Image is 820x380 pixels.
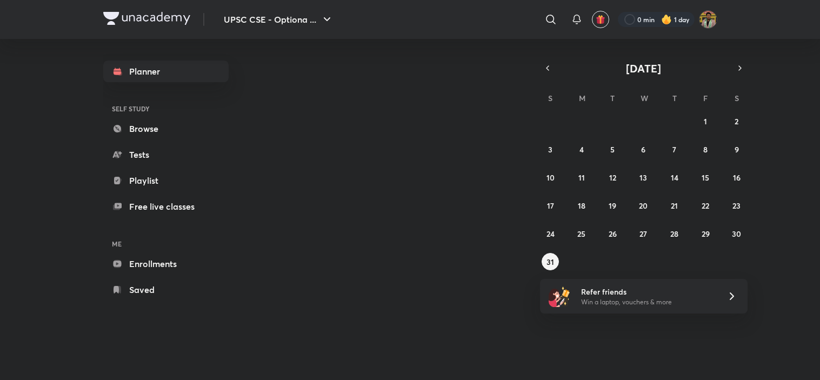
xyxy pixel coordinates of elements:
[671,201,678,211] abbr: August 21, 2025
[635,169,652,186] button: August 13, 2025
[635,141,652,158] button: August 6, 2025
[542,225,559,242] button: August 24, 2025
[581,286,714,297] h6: Refer friends
[728,197,745,214] button: August 23, 2025
[103,196,229,217] a: Free live classes
[577,229,585,239] abbr: August 25, 2025
[609,201,616,211] abbr: August 19, 2025
[609,172,616,183] abbr: August 12, 2025
[578,201,585,211] abbr: August 18, 2025
[666,225,683,242] button: August 28, 2025
[671,172,678,183] abbr: August 14, 2025
[702,172,709,183] abbr: August 15, 2025
[546,172,555,183] abbr: August 10, 2025
[626,61,661,76] span: [DATE]
[735,93,739,103] abbr: Saturday
[573,141,590,158] button: August 4, 2025
[546,257,554,267] abbr: August 31, 2025
[639,172,647,183] abbr: August 13, 2025
[103,12,190,25] img: Company Logo
[699,10,717,29] img: Akshat Tiwari
[666,197,683,214] button: August 21, 2025
[596,15,605,24] img: avatar
[604,197,621,214] button: August 19, 2025
[735,116,738,126] abbr: August 2, 2025
[635,197,652,214] button: August 20, 2025
[728,141,745,158] button: August 9, 2025
[641,93,648,103] abbr: Wednesday
[592,11,609,28] button: avatar
[733,172,741,183] abbr: August 16, 2025
[728,169,745,186] button: August 16, 2025
[546,229,555,239] abbr: August 24, 2025
[635,225,652,242] button: August 27, 2025
[672,93,677,103] abbr: Thursday
[670,229,678,239] abbr: August 28, 2025
[578,172,585,183] abbr: August 11, 2025
[697,141,714,158] button: August 8, 2025
[573,197,590,214] button: August 18, 2025
[702,201,709,211] abbr: August 22, 2025
[103,170,229,191] a: Playlist
[579,93,585,103] abbr: Monday
[735,144,739,155] abbr: August 9, 2025
[604,141,621,158] button: August 5, 2025
[732,201,741,211] abbr: August 23, 2025
[609,229,617,239] abbr: August 26, 2025
[697,197,714,214] button: August 22, 2025
[542,141,559,158] button: August 3, 2025
[704,116,707,126] abbr: August 1, 2025
[639,229,647,239] abbr: August 27, 2025
[641,144,645,155] abbr: August 6, 2025
[703,93,708,103] abbr: Friday
[604,169,621,186] button: August 12, 2025
[604,225,621,242] button: August 26, 2025
[697,169,714,186] button: August 15, 2025
[728,225,745,242] button: August 30, 2025
[542,253,559,270] button: August 31, 2025
[728,112,745,130] button: August 2, 2025
[548,93,552,103] abbr: Sunday
[103,144,229,165] a: Tests
[548,144,552,155] abbr: August 3, 2025
[672,144,676,155] abbr: August 7, 2025
[666,169,683,186] button: August 14, 2025
[542,169,559,186] button: August 10, 2025
[573,225,590,242] button: August 25, 2025
[732,229,741,239] abbr: August 30, 2025
[702,229,710,239] abbr: August 29, 2025
[547,201,554,211] abbr: August 17, 2025
[555,61,732,76] button: [DATE]
[103,253,229,275] a: Enrollments
[103,118,229,139] a: Browse
[542,197,559,214] button: August 17, 2025
[639,201,648,211] abbr: August 20, 2025
[579,144,584,155] abbr: August 4, 2025
[103,99,229,118] h6: SELF STUDY
[103,61,229,82] a: Planner
[103,235,229,253] h6: ME
[703,144,708,155] abbr: August 8, 2025
[549,285,570,307] img: referral
[217,9,340,30] button: UPSC CSE - Optiona ...
[697,112,714,130] button: August 1, 2025
[103,279,229,301] a: Saved
[697,225,714,242] button: August 29, 2025
[666,141,683,158] button: August 7, 2025
[573,169,590,186] button: August 11, 2025
[661,14,672,25] img: streak
[103,12,190,28] a: Company Logo
[581,297,714,307] p: Win a laptop, vouchers & more
[610,93,615,103] abbr: Tuesday
[610,144,615,155] abbr: August 5, 2025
